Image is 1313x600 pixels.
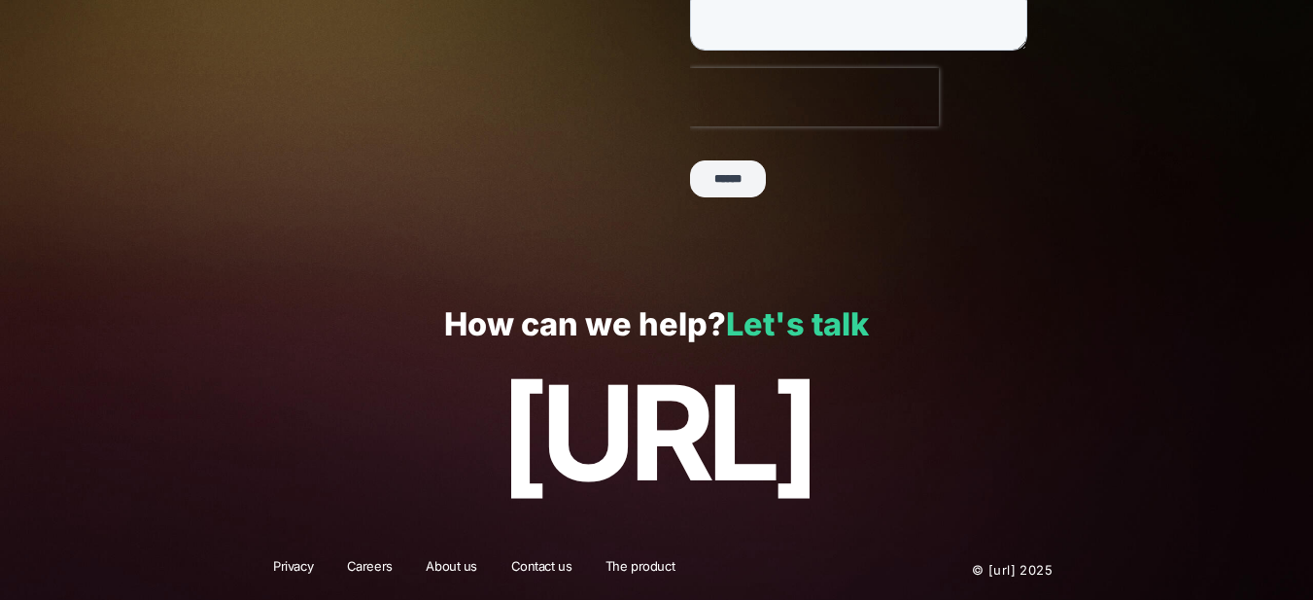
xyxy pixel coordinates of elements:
[413,557,490,582] a: About us
[42,360,1270,508] p: [URL]
[334,557,405,582] a: Careers
[593,557,687,582] a: The product
[260,557,326,582] a: Privacy
[726,305,869,343] a: Let's talk
[854,557,1053,582] p: © [URL] 2025
[42,307,1270,343] p: How can we help?
[499,557,585,582] a: Contact us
